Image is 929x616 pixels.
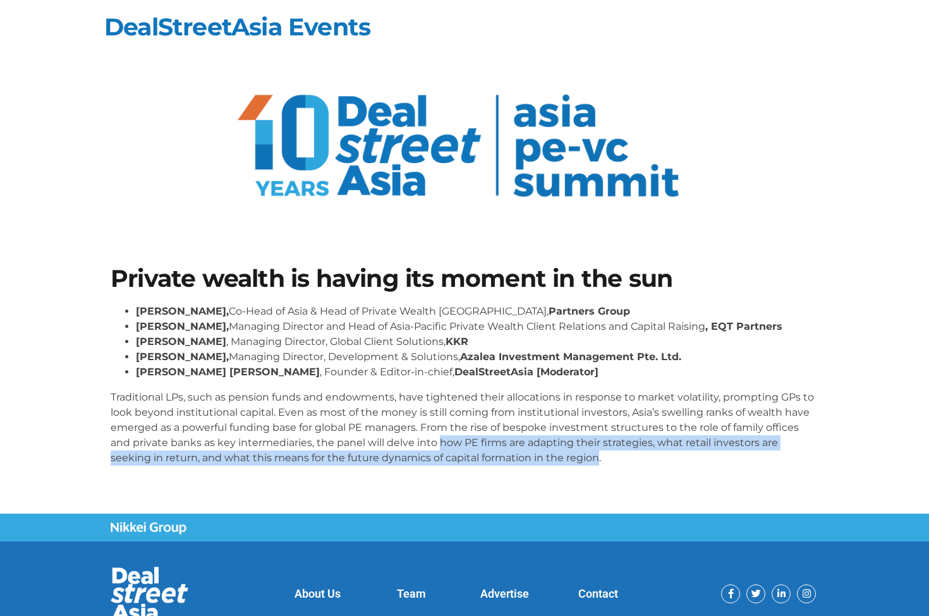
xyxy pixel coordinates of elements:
[397,587,426,600] a: Team
[480,587,529,600] a: Advertise
[136,366,320,378] strong: [PERSON_NAME] [PERSON_NAME]
[294,587,341,600] a: About Us
[136,320,229,332] strong: [PERSON_NAME],
[111,390,818,466] p: Traditional LPs, such as pension funds and endowments, have tightened their allocations in respon...
[136,349,818,365] li: Managing Director, Development & Solutions,
[136,334,818,349] li: , Managing Director, Global Client Solutions,
[460,351,681,363] strong: Azalea Investment Management Pte. Ltd.
[578,587,618,600] a: Contact
[549,305,630,317] strong: Partners Group
[136,304,818,319] li: Co-Head of Asia & Head of Private Wealth [GEOGRAPHIC_DATA],
[705,320,782,332] strong: , EQT Partners
[111,522,186,534] img: Nikkei Group
[111,267,818,291] h1: Private wealth is having its moment in the sun
[446,335,468,347] strong: KKR
[136,319,818,334] li: Managing Director and Head of Asia-Pacific Private Wealth Client Relations and Capital Raising
[136,305,229,317] strong: [PERSON_NAME],
[104,12,370,42] a: DealStreetAsia Events
[136,365,818,380] li: , Founder & Editor-in-chief,
[136,351,229,363] strong: [PERSON_NAME],
[454,366,598,378] strong: DealStreetAsia [Moderator]
[136,335,226,347] strong: [PERSON_NAME]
